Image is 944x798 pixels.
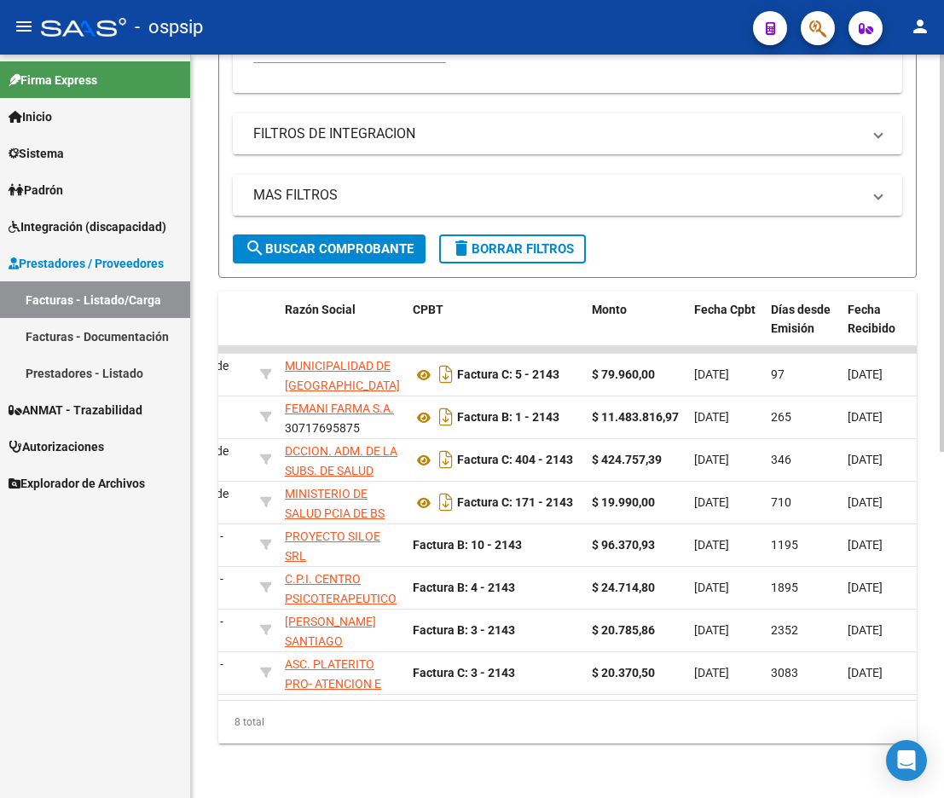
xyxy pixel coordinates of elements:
mat-icon: delete [451,238,472,258]
span: 1895 [771,581,798,594]
datatable-header-cell: Fecha Recibido [841,292,918,367]
span: Padrón [9,181,63,199]
span: 2352 [771,623,798,637]
strong: Factura B: 4 - 2143 [413,581,515,594]
strong: Factura C: 171 - 2143 [457,496,573,510]
div: 30713066008 [285,570,399,605]
span: ASC. PLATERITO PRO- ATENCION E INTEGRACION SOCIAL DE NIÑOS EXCEPCIONALES. [285,657,381,749]
mat-panel-title: FILTROS DE INTEGRACION [253,124,861,143]
span: Integración (discapacidad) [9,217,166,236]
datatable-header-cell: Días desde Emisión [764,292,841,367]
span: FEMANI FARMA S.A. [285,402,394,415]
span: PROYECTO SILOE SRL [285,529,380,563]
span: [DATE] [694,538,729,552]
span: [DATE] [848,495,883,509]
div: 33710018559 [285,527,399,563]
span: Prestadores / Proveedores [9,254,164,273]
span: [PERSON_NAME] SANTIAGO [PERSON_NAME] [285,615,376,668]
span: Inicio [9,107,52,126]
strong: Factura B: 3 - 2143 [413,623,515,637]
span: Sistema [9,144,64,163]
div: 8 total [218,701,917,743]
span: [DATE] [694,581,729,594]
strong: Factura B: 1 - 2143 [457,411,559,425]
strong: Factura C: 3 - 2143 [413,666,515,679]
i: Descargar documento [435,489,457,516]
span: 3083 [771,666,798,679]
strong: $ 20.785,86 [592,623,655,637]
div: 30717695875 [285,399,399,435]
mat-expansion-panel-header: FILTROS DE INTEGRACION [233,113,902,154]
div: 30707519378 [285,442,399,477]
strong: $ 79.960,00 [592,367,655,381]
span: Borrar Filtros [451,241,574,257]
mat-icon: menu [14,16,34,37]
strong: $ 96.370,93 [592,538,655,552]
strong: Factura C: 404 - 2143 [457,454,573,467]
span: MUNICIPALIDAD DE [GEOGRAPHIC_DATA][PERSON_NAME] [285,359,400,412]
span: - ospsip [135,9,203,46]
div: 30536738718 [285,655,399,691]
div: 30649555571 [285,356,399,392]
span: 265 [771,410,791,424]
div: 20328507111 [285,612,399,648]
strong: $ 424.757,39 [592,453,662,466]
div: 30626983398 [285,484,399,520]
button: Borrar Filtros [439,234,586,263]
mat-expansion-panel-header: MAS FILTROS [233,175,902,216]
i: Descargar documento [435,403,457,431]
span: CPBT [413,303,443,316]
span: DCCION. ADM. DE LA SUBS. DE SALUD PCIA. DE NEUQUEN [285,444,397,497]
i: Descargar documento [435,361,457,388]
span: [DATE] [848,367,883,381]
mat-panel-title: MAS FILTROS [253,186,861,205]
span: 1195 [771,538,798,552]
span: [DATE] [848,623,883,637]
span: Firma Express [9,71,97,90]
span: [DATE] [694,623,729,637]
span: Autorizaciones [9,437,104,456]
datatable-header-cell: Monto [585,292,687,367]
span: C.P.I. CENTRO PSICOTERAPEUTICO INTEGRAL S.R.L. [285,572,397,625]
span: Monto [592,303,627,316]
span: [DATE] [848,538,883,552]
datatable-header-cell: Razón Social [278,292,406,367]
i: Descargar documento [435,446,457,473]
span: [DATE] [694,666,729,679]
span: Días desde Emisión [771,303,831,336]
span: [DATE] [848,453,883,466]
span: [DATE] [848,581,883,594]
span: [DATE] [694,367,729,381]
span: Fecha Recibido [848,303,895,336]
span: ANMAT - Trazabilidad [9,401,142,419]
span: [DATE] [694,410,729,424]
span: [DATE] [848,410,883,424]
strong: Factura B: 10 - 2143 [413,538,522,552]
button: Buscar Comprobante [233,234,426,263]
span: MINISTERIO DE SALUD PCIA DE BS AS [285,487,385,540]
span: [DATE] [848,666,883,679]
strong: Factura C: 5 - 2143 [457,368,559,382]
div: Open Intercom Messenger [886,740,927,781]
span: 97 [771,367,785,381]
span: [DATE] [694,453,729,466]
span: 346 [771,453,791,466]
span: [DATE] [694,495,729,509]
span: Fecha Cpbt [694,303,756,316]
span: Explorador de Archivos [9,474,145,493]
span: Razón Social [285,303,356,316]
datatable-header-cell: CPBT [406,292,585,367]
mat-icon: person [910,16,930,37]
mat-icon: search [245,238,265,258]
strong: $ 20.370,50 [592,666,655,679]
span: Buscar Comprobante [245,241,414,257]
strong: $ 19.990,00 [592,495,655,509]
span: 710 [771,495,791,509]
strong: $ 24.714,80 [592,581,655,594]
strong: $ 11.483.816,97 [592,410,679,424]
datatable-header-cell: Fecha Cpbt [687,292,764,367]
